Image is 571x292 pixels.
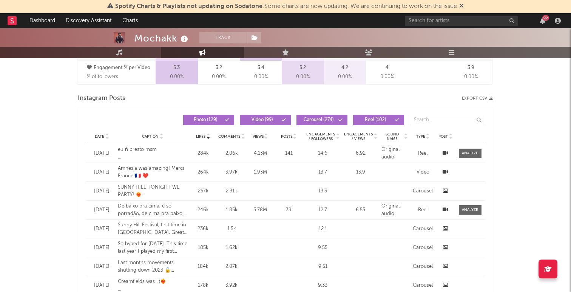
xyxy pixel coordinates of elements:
span: Likes [196,134,205,139]
div: 246k [191,206,215,214]
span: 0.00 % [464,72,478,81]
span: Sound Name [381,132,403,141]
span: Posts [281,134,292,139]
span: Engagements / Followers [306,132,335,141]
p: 5.3 [173,63,180,72]
div: Carousel [412,263,434,270]
p: 3.2 [216,63,222,72]
button: Video(99) [240,115,291,125]
div: 178k [191,282,215,289]
div: 1.93M [248,169,272,176]
div: Amnesia was amazing! Merci France!🇫🇷 ❤️ [118,165,188,180]
span: 0.00 % [254,72,268,81]
div: [DATE] [90,225,114,233]
p: 4.2 [341,63,348,72]
a: Dashboard [24,13,60,28]
div: 264k [191,169,215,176]
div: [DATE] [90,263,114,270]
p: 5.2 [299,63,306,72]
div: 92 [542,15,549,21]
a: Discovery Assistant [60,13,117,28]
div: Sunny Hill Festival, first time in [GEOGRAPHIC_DATA], Great company, great memories, muuuuuch lov... [118,221,188,236]
span: Date [95,134,104,139]
span: Post [438,134,448,139]
div: 4.13M [248,150,272,157]
div: So hyped for [DATE]. This time last year I played my first Brunch, now my first headline Brunch h... [118,240,188,255]
input: Search... [410,115,485,125]
div: [DATE] [90,282,114,289]
span: Reel ( 102 ) [358,118,393,122]
div: SUNNY HILL TONIGHT WE PARTY! ❤️‍🔥 1am @ C4 Stage! Thank you for having me!!!!!! @gjinlipa @dukagj... [118,184,188,198]
div: Reel [412,150,434,157]
div: 3.92k [218,282,245,289]
div: [DATE] [90,187,114,195]
span: Caption [142,134,159,139]
div: 13.3 [306,187,340,195]
div: 1.85k [218,206,245,214]
div: 39 [276,206,302,214]
button: Export CSV [462,96,493,101]
span: Carousel ( 274 ) [301,118,336,122]
div: 14.6 [306,150,340,157]
div: Carousel [412,225,434,233]
span: 0.00 % [338,72,352,81]
div: 9.55 [306,244,340,252]
div: [DATE] [90,169,114,176]
button: 92 [540,18,545,24]
span: Dismiss [459,3,464,9]
div: De baixo pra cima, é só porradão, de cima pra baixo, ​é só boo... 👻🧨 Holy [PERSON_NAME] sheittttt... [118,203,188,217]
div: 3.97k [218,169,245,176]
span: 0.00 % [296,72,310,81]
span: 0.00 % [170,72,184,81]
div: 9.51 [306,263,340,270]
div: [DATE] [90,206,114,214]
p: 3.4 [258,63,264,72]
div: Reel [412,206,434,214]
p: Engagement % per Video [87,63,154,72]
span: : Some charts are now updating. We are continuing to work on the issue [115,3,457,9]
div: Original audio [381,146,408,161]
span: Video ( 99 ) [245,118,279,122]
span: Photo ( 129 ) [188,118,223,122]
div: 13.9 [344,169,378,176]
div: 3.78M [248,206,272,214]
span: % of followers [87,74,118,79]
p: 3.9 [468,63,474,72]
div: Last months movements shutting down 2023 🔓 - Fechando 2023 daqueeeele jeito 🇧🇷 📹: @artisian.bpm +... [118,259,188,274]
div: 2.07k [218,263,245,270]
div: 6.92 [344,150,378,157]
span: Type [416,134,425,139]
div: eu ñ presto msm 4am. first time closing the terrace. @circolocoibiza ⛓️ 📹: @artisian.bpm 📷: @loui... [118,146,188,161]
div: 12.1 [306,225,340,233]
div: 257k [191,187,215,195]
span: Views [253,134,264,139]
div: 141 [276,150,302,157]
div: 1.5k [218,225,245,233]
span: Instagram Posts [78,94,125,103]
span: 0.00 % [380,72,394,81]
span: Engagements / Views [344,132,373,141]
div: 1.62k [218,244,245,252]
div: [DATE] [90,244,114,252]
div: 12.7 [306,206,340,214]
div: Video [412,169,434,176]
button: Track [199,32,247,43]
div: 284k [191,150,215,157]
span: Comments [218,134,240,139]
div: Carousel [412,244,434,252]
div: 2.06k [218,150,245,157]
div: Carousel [412,187,434,195]
div: 6.55 [344,206,378,214]
div: 236k [191,225,215,233]
div: 13.7 [306,169,340,176]
div: 184k [191,263,215,270]
div: [DATE] [90,150,114,157]
button: Photo(129) [183,115,234,125]
p: 4 [386,63,389,72]
div: 9.33 [306,282,340,289]
a: Charts [117,13,143,28]
button: Carousel(274) [296,115,347,125]
div: Carousel [412,282,434,289]
div: 2.31k [218,187,245,195]
div: Original audio [381,203,408,217]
